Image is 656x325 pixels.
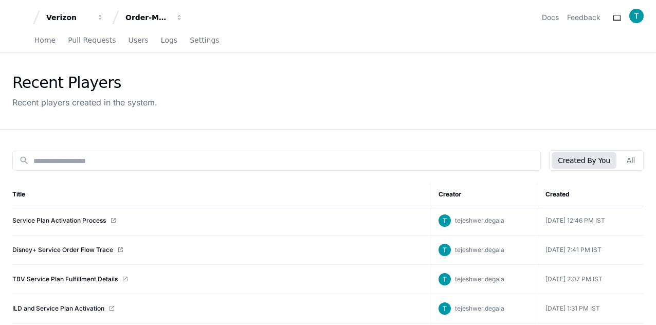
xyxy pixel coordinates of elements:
[12,96,157,109] div: Recent players created in the system.
[129,29,149,52] a: Users
[42,8,108,27] button: Verizon
[121,8,187,27] button: Order-Management-Legacy
[68,37,116,43] span: Pull Requests
[439,273,451,285] img: ACg8ocL-P3SnoSMinE6cJ4KuvimZdrZkjavFcOgZl8SznIp-YIbKyw=s96-c
[537,206,644,236] td: [DATE] 12:46 PM IST
[455,246,504,254] span: tejeshwer.degala
[125,12,170,23] div: Order-Management-Legacy
[161,29,177,52] a: Logs
[537,183,644,206] th: Created
[190,37,219,43] span: Settings
[34,29,56,52] a: Home
[430,183,537,206] th: Creator
[12,275,118,283] a: TBV Service Plan Fulfillment Details
[629,9,644,23] img: ACg8ocL-P3SnoSMinE6cJ4KuvimZdrZkjavFcOgZl8SznIp-YIbKyw=s96-c
[537,236,644,265] td: [DATE] 7:41 PM IST
[12,304,104,313] a: ILD and Service Plan Activation
[12,183,430,206] th: Title
[12,246,113,254] a: Disney+ Service Order Flow Trace
[455,216,504,224] span: tejeshwer.degala
[46,12,90,23] div: Verizon
[12,216,106,225] a: Service Plan Activation Process
[68,29,116,52] a: Pull Requests
[455,275,504,283] span: tejeshwer.degala
[34,37,56,43] span: Home
[439,302,451,315] img: ACg8ocL-P3SnoSMinE6cJ4KuvimZdrZkjavFcOgZl8SznIp-YIbKyw=s96-c
[12,74,157,92] div: Recent Players
[129,37,149,43] span: Users
[439,214,451,227] img: ACg8ocL-P3SnoSMinE6cJ4KuvimZdrZkjavFcOgZl8SznIp-YIbKyw=s96-c
[537,265,644,294] td: [DATE] 2:07 PM IST
[455,304,504,312] span: tejeshwer.degala
[623,291,651,319] iframe: Open customer support
[542,12,559,23] a: Docs
[567,12,600,23] button: Feedback
[439,244,451,256] img: ACg8ocL-P3SnoSMinE6cJ4KuvimZdrZkjavFcOgZl8SznIp-YIbKyw=s96-c
[161,37,177,43] span: Logs
[19,155,29,166] mat-icon: search
[552,152,616,169] button: Created By You
[621,152,641,169] button: All
[537,294,644,323] td: [DATE] 1:31 PM IST
[190,29,219,52] a: Settings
